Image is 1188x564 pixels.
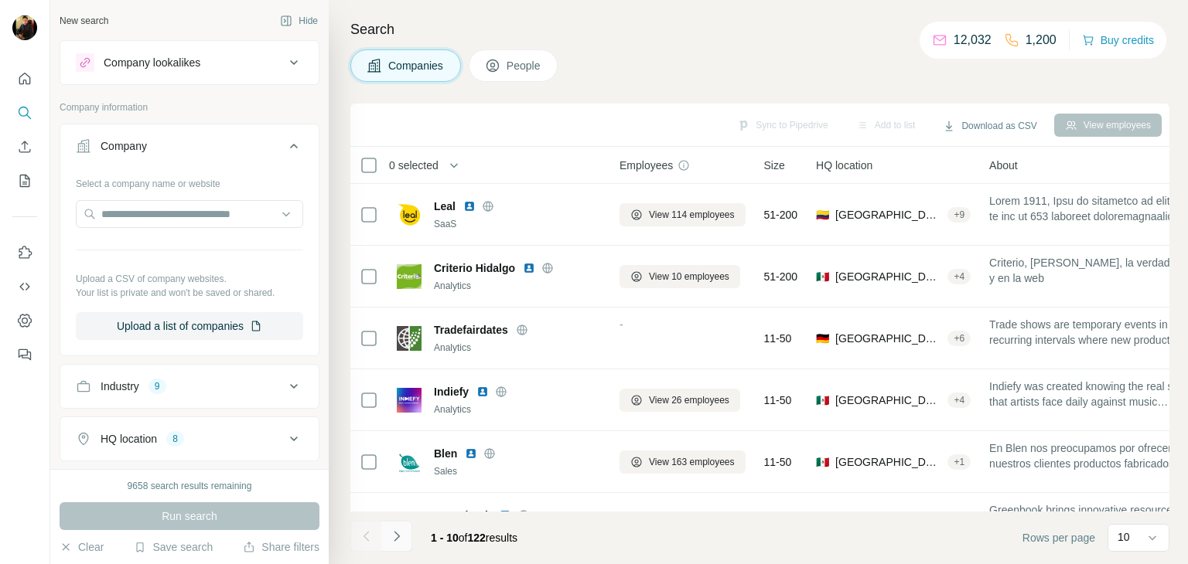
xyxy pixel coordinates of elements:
[932,114,1047,138] button: Download as CSV
[389,158,439,173] span: 0 selected
[499,509,511,522] img: LinkedIn logo
[816,207,829,223] span: 🇨🇴
[835,454,941,470] span: [GEOGRAPHIC_DATA], [GEOGRAPHIC_DATA]
[76,272,303,286] p: Upload a CSV of company websites.
[523,262,535,274] img: LinkedIn logo
[60,420,319,457] button: HQ location8
[397,388,422,413] img: Logo of Indiefy
[434,508,491,523] span: Greenbook
[388,58,445,73] span: Companies
[476,386,489,398] img: LinkedIn logo
[954,31,992,49] p: 12,032
[434,384,469,399] span: Indiefy
[397,450,422,474] img: Logo of Blen
[764,158,785,173] span: Size
[60,368,319,405] button: Industry9
[816,158,872,173] span: HQ location
[434,464,601,478] div: Sales
[1118,529,1130,545] p: 10
[620,389,740,412] button: View 26 employees
[397,511,422,536] img: Logo of Greenbook
[947,331,971,345] div: + 6
[620,203,746,226] button: View 114 employees
[60,44,319,81] button: Company lookalikes
[12,65,37,93] button: Quick start
[434,322,508,338] span: Tradefairdates
[12,307,37,335] button: Dashboard
[397,264,422,289] img: Logo of Criterio Hidalgo
[947,455,971,469] div: + 1
[816,454,829,470] span: 🇲🇽
[434,279,601,293] div: Analytics
[350,19,1169,40] h4: Search
[649,455,735,469] span: View 163 employees
[12,167,37,195] button: My lists
[12,99,37,127] button: Search
[816,331,829,346] span: 🇩🇪
[764,454,792,470] span: 11-50
[76,171,303,191] div: Select a company name or website
[101,138,147,154] div: Company
[104,55,200,70] div: Company lookalikes
[649,208,735,222] span: View 114 employees
[620,158,673,173] span: Employees
[397,202,422,227] img: Logo of Leal
[620,450,746,474] button: View 163 employees
[816,392,829,408] span: 🇲🇽
[764,331,792,346] span: 11-50
[835,392,941,408] span: [GEOGRAPHIC_DATA], [GEOGRAPHIC_DATA]
[166,432,184,446] div: 8
[397,326,422,351] img: Logo of Tradefairdates
[507,58,542,73] span: People
[269,9,329,32] button: Hide
[128,479,252,493] div: 9658 search results remaining
[764,207,798,223] span: 51-200
[835,331,941,346] span: [GEOGRAPHIC_DATA], [GEOGRAPHIC_DATA]
[60,14,108,28] div: New search
[148,379,166,393] div: 9
[459,532,468,544] span: of
[947,393,971,407] div: + 4
[649,270,729,284] span: View 10 employees
[60,127,319,171] button: Company
[816,269,829,284] span: 🇲🇽
[434,403,601,416] div: Analytics
[434,341,601,355] div: Analytics
[60,100,319,114] p: Company information
[764,392,792,408] span: 11-50
[1082,29,1154,51] button: Buy credits
[76,312,303,340] button: Upload a list of companies
[649,393,729,407] span: View 26 employees
[243,539,319,555] button: Share filters
[101,431,157,447] div: HQ location
[620,265,740,288] button: View 10 employees
[12,15,37,40] img: Avatar
[12,273,37,301] button: Use Surfe API
[835,269,941,284] span: [GEOGRAPHIC_DATA], [GEOGRAPHIC_DATA]
[947,208,971,222] div: + 9
[101,379,139,394] div: Industry
[60,539,104,555] button: Clear
[12,133,37,161] button: Enrich CSV
[431,532,459,544] span: 1 - 10
[620,318,623,331] span: -
[134,539,213,555] button: Save search
[947,270,971,284] div: + 4
[434,217,601,231] div: SaaS
[1022,530,1095,545] span: Rows per page
[434,199,456,214] span: Leal
[465,447,477,460] img: LinkedIn logo
[764,269,798,284] span: 51-200
[434,260,515,276] span: Criterio Hidalgo
[381,521,412,552] button: Navigate to next page
[1026,31,1057,49] p: 1,200
[463,200,476,212] img: LinkedIn logo
[989,158,1018,173] span: About
[835,207,941,223] span: [GEOGRAPHIC_DATA], [GEOGRAPHIC_DATA]
[12,239,37,267] button: Use Surfe on LinkedIn
[468,532,486,544] span: 122
[431,532,517,544] span: results
[434,446,457,461] span: Blen
[76,286,303,300] p: Your list is private and won't be saved or shared.
[12,341,37,369] button: Feedback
